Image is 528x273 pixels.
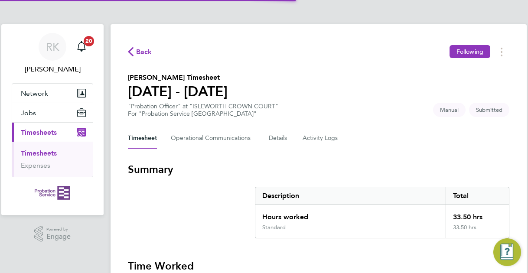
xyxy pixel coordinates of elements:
[12,64,93,75] span: Richard Keeling
[456,48,483,55] span: Following
[128,103,278,117] div: "Probation Officer" at "ISLEWORTH CROWN COURT"
[255,187,509,238] div: Summary
[21,161,50,169] a: Expenses
[21,128,57,136] span: Timesheets
[21,109,36,117] span: Jobs
[21,149,57,157] a: Timesheets
[136,47,152,57] span: Back
[446,205,509,224] div: 33.50 hrs
[171,128,255,149] button: Operational Communications
[12,123,93,142] button: Timesheets
[303,128,339,149] button: Activity Logs
[494,45,509,58] button: Timesheets Menu
[446,224,509,238] div: 33.50 hrs
[128,259,509,273] h3: Time Worked
[46,226,71,233] span: Powered by
[433,103,466,117] span: This timesheet was manually created.
[128,46,152,57] button: Back
[128,83,228,100] h1: [DATE] - [DATE]
[73,33,90,61] a: 20
[84,36,94,46] span: 20
[12,103,93,122] button: Jobs
[12,84,93,103] button: Network
[446,187,509,205] div: Total
[12,33,93,75] a: RK[PERSON_NAME]
[450,45,490,58] button: Following
[469,103,509,117] span: This timesheet is Submitted.
[128,110,278,117] div: For "Probation Service [GEOGRAPHIC_DATA]"
[255,187,446,205] div: Description
[46,41,59,52] span: RK
[21,89,48,97] span: Network
[34,226,71,242] a: Powered byEngage
[1,24,104,215] nav: Main navigation
[262,224,286,231] div: Standard
[46,233,71,240] span: Engage
[12,142,93,177] div: Timesheets
[128,128,157,149] button: Timesheet
[128,72,228,83] h2: [PERSON_NAME] Timesheet
[255,205,446,224] div: Hours worked
[493,238,521,266] button: Engage Resource Center
[269,128,289,149] button: Details
[12,186,93,200] a: Go to home page
[35,186,70,200] img: probationservice-logo-retina.png
[128,162,509,176] h3: Summary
